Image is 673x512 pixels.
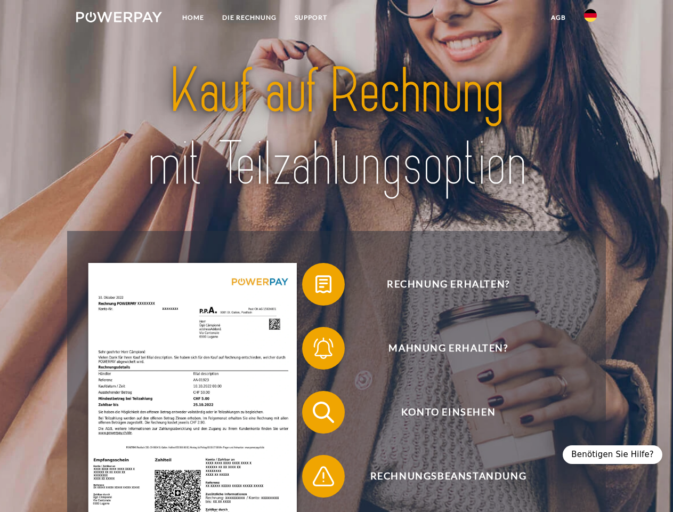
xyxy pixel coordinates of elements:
a: SUPPORT [286,8,336,27]
a: Home [173,8,213,27]
img: title-powerpay_de.svg [102,51,571,204]
button: Rechnungsbeanstandung [302,455,579,498]
img: qb_warning.svg [310,463,337,490]
img: qb_bell.svg [310,335,337,362]
button: Konto einsehen [302,391,579,434]
span: Konto einsehen [318,391,579,434]
img: qb_bill.svg [310,271,337,298]
button: Mahnung erhalten? [302,327,579,370]
span: Rechnung erhalten? [318,263,579,306]
span: Rechnungsbeanstandung [318,455,579,498]
img: qb_search.svg [310,399,337,426]
a: agb [542,8,575,27]
div: Benötigen Sie Hilfe? [563,445,662,464]
button: Rechnung erhalten? [302,263,579,306]
img: de [584,9,597,22]
span: Mahnung erhalten? [318,327,579,370]
img: logo-powerpay-white.svg [76,12,162,22]
a: DIE RECHNUNG [213,8,286,27]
